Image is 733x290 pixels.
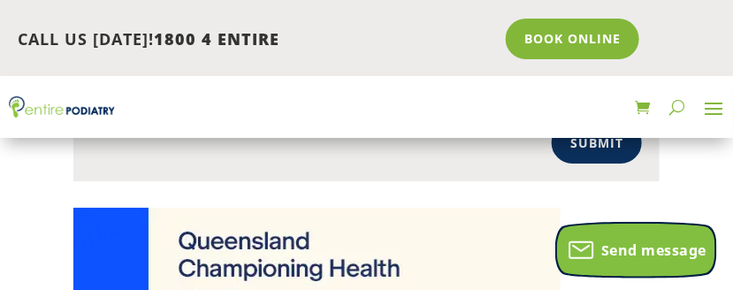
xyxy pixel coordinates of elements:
[18,28,493,51] p: CALL US [DATE]!
[154,28,279,50] span: 1800 4 ENTIRE
[552,122,642,163] button: Submit
[601,240,706,260] span: Send message
[506,19,639,59] a: Book Online
[557,224,715,277] button: Send message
